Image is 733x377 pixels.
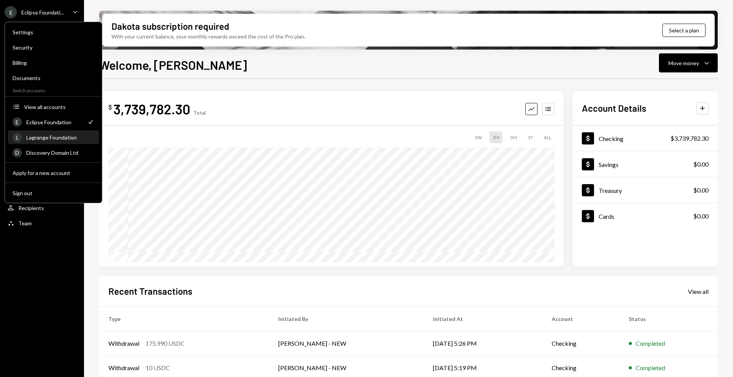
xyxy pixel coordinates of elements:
td: Checking [542,331,620,356]
div: Eclipse Foundati... [21,9,64,16]
a: Billing [8,56,99,69]
th: Status [620,307,718,331]
div: 3M [507,132,520,143]
div: $3,739,782.30 [670,134,709,143]
th: Type [99,307,269,331]
div: ALL [541,132,554,143]
div: Security [13,44,94,51]
div: 1M [489,132,502,143]
a: View all [688,287,709,295]
div: Savings [599,161,618,168]
button: Apply for a new account [8,166,99,180]
div: Withdrawal [108,339,139,348]
div: With your current balance, your monthly rewards exceed the cost of the Pro plan. [111,32,305,40]
button: Select a plan [662,24,706,37]
div: Completed [636,363,665,372]
div: Switch accounts [5,86,102,93]
div: Documents [13,75,94,81]
div: 1Y [525,132,536,143]
button: View all accounts [8,100,99,114]
div: Billing [13,59,94,66]
div: $0.00 [693,212,709,221]
a: Security [8,40,99,54]
div: L [13,133,22,142]
div: 175,990 USDC [145,339,185,348]
div: Total [193,109,206,116]
div: Dakota subscription required [111,20,229,32]
div: Checking [599,135,623,142]
th: Initiated By [269,307,424,331]
div: Completed [636,339,665,348]
a: Savings$0.00 [573,151,718,177]
button: Move money [659,53,718,72]
div: Move money [668,59,699,67]
a: Recipients [5,201,79,215]
div: Settings [13,29,94,35]
div: Discovery Domain Ltd [26,149,94,156]
div: 1W [471,132,485,143]
td: [PERSON_NAME] - NEW [269,331,424,356]
a: Documents [8,71,99,85]
div: $0.00 [693,160,709,169]
h2: Recent Transactions [108,285,192,297]
td: [DATE] 5:26 PM [424,331,542,356]
div: Apply for a new account [13,170,94,176]
th: Initiated At [424,307,542,331]
div: Withdrawal [108,363,139,372]
th: Account [542,307,620,331]
div: E [13,117,22,127]
div: D [13,148,22,157]
div: View all [688,288,709,295]
a: Cards$0.00 [573,203,718,229]
div: View all accounts [24,104,94,110]
div: E [5,6,17,18]
a: Team [5,216,79,230]
a: Checking$3,739,782.30 [573,125,718,151]
div: Sign out [13,190,94,196]
a: LLagrange Foundation [8,130,99,144]
h1: Welcome, [PERSON_NAME] [99,57,247,72]
h2: Account Details [582,102,646,114]
div: Cards [599,213,614,220]
div: Recipients [18,205,44,211]
div: Eclipse Foundation [26,119,82,125]
div: Team [18,220,32,226]
div: Lagrange Foundation [26,134,94,141]
div: Treasury [599,187,622,194]
a: Treasury$0.00 [573,177,718,203]
div: $ [108,103,112,111]
div: 10 USDC [145,363,170,372]
button: Sign out [8,186,99,200]
a: DDiscovery Domain Ltd [8,146,99,159]
a: Settings [8,25,99,39]
div: 3,739,782.30 [113,100,190,117]
div: $0.00 [693,186,709,195]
